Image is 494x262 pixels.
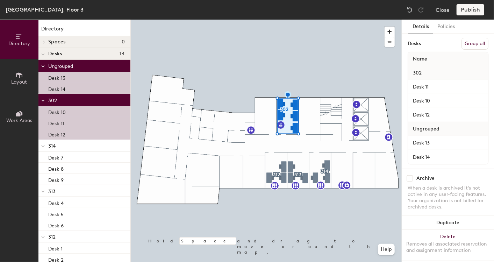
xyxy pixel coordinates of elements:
span: Work Areas [6,118,32,123]
div: [GEOGRAPHIC_DATA], Floor 3 [6,5,84,14]
h1: Directory [38,25,130,36]
span: Ungrouped [48,63,73,69]
input: Unnamed desk [409,96,487,106]
input: Unnamed desk [409,138,487,148]
p: Desk 14 [48,84,65,92]
span: 314 [48,143,56,149]
button: Duplicate [402,216,494,230]
span: 0 [122,39,125,45]
span: Directory [8,41,30,47]
div: Removes all associated reservation and assignment information [406,241,490,254]
p: Desk 4 [48,198,64,206]
span: Ungrouped [409,123,443,135]
img: Redo [417,6,424,13]
input: Unnamed desk [409,110,487,120]
p: Desk 5 [48,210,64,218]
p: Desk 12 [48,130,65,138]
span: 302 [48,98,57,104]
button: DeleteRemoves all associated reservation and assignment information [402,230,494,261]
p: Desk 11 [48,119,64,127]
div: Desks [408,41,421,47]
span: Desks [48,51,62,57]
p: Desk 7 [48,153,63,161]
input: Unnamed desk [409,152,487,162]
p: Desk 6 [48,221,64,229]
button: Help [378,244,395,255]
p: Desk 8 [48,164,64,172]
button: Details [408,20,433,34]
span: Spaces [48,39,66,45]
p: Desk 1 [48,244,63,252]
div: When a desk is archived it's not active in any user-facing features. Your organization is not bil... [408,185,488,210]
p: Desk 13 [48,73,65,81]
span: 312 [48,234,56,240]
p: Desk 9 [48,175,64,183]
span: 14 [120,51,125,57]
span: Layout [12,79,27,85]
button: Group all [461,38,488,50]
button: Policies [433,20,459,34]
button: Close [436,4,450,15]
img: Undo [406,6,413,13]
span: 313 [48,189,56,194]
p: Desk 10 [48,107,66,115]
div: Archive [416,176,435,181]
span: Name [409,53,431,65]
input: Unnamed desk [409,82,487,92]
span: 302 [409,67,425,79]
